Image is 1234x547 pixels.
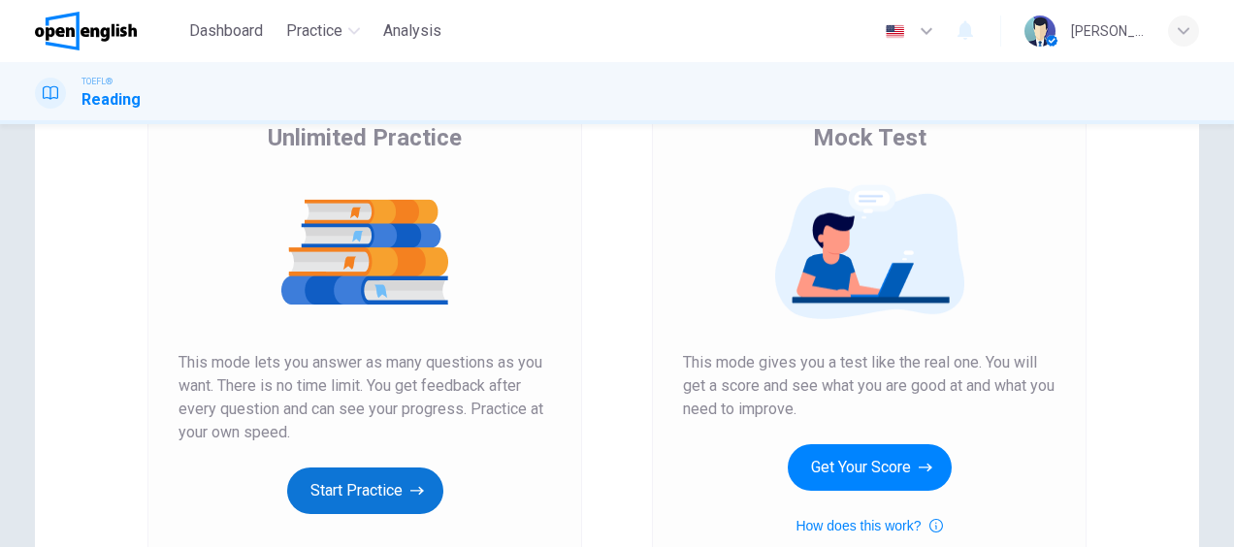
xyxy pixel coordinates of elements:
span: TOEFL® [81,75,113,88]
span: Practice [286,19,342,43]
span: This mode lets you answer as many questions as you want. There is no time limit. You get feedback... [179,351,551,444]
button: Get Your Score [788,444,952,491]
span: Analysis [383,19,441,43]
button: Dashboard [181,14,271,48]
span: This mode gives you a test like the real one. You will get a score and see what you are good at a... [683,351,1055,421]
h1: Reading [81,88,141,112]
img: en [883,24,907,39]
button: Practice [278,14,368,48]
span: Unlimited Practice [268,122,462,153]
button: Analysis [375,14,449,48]
button: How does this work? [796,514,942,537]
img: OpenEnglish logo [35,12,137,50]
span: Mock Test [813,122,926,153]
img: Profile picture [1024,16,1055,47]
button: Start Practice [287,467,443,514]
div: [PERSON_NAME] [1071,19,1145,43]
a: OpenEnglish logo [35,12,181,50]
span: Dashboard [189,19,263,43]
